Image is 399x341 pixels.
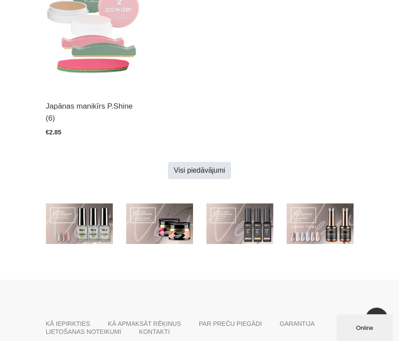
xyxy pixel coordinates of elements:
[168,162,231,179] a: Visi piedāvājumi
[46,328,121,336] a: LIETOŠANAS NOTEIKUMI
[46,129,62,136] span: €2.85
[108,320,181,328] a: KĀ APMAKSĀT RĒĶINUS
[337,313,395,341] iframe: chat widget
[46,320,90,328] a: KĀ IEPIRKTIES
[139,328,170,336] a: KONTAKTI
[46,100,140,124] a: Japānas manikīrs P.Shine (6)
[199,320,262,328] a: PAR PREČU PIEGĀDI
[280,320,315,328] a: GARANTIJA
